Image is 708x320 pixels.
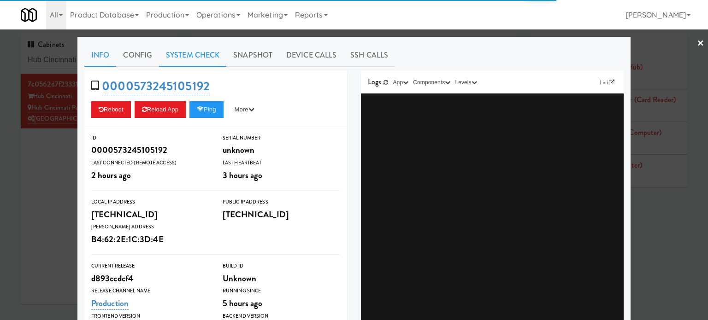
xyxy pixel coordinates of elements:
div: ID [91,134,209,143]
div: Serial Number [223,134,340,143]
div: Running Since [223,286,340,296]
a: Production [91,297,129,310]
button: Ping [189,101,224,118]
div: d893ccdcf4 [91,271,209,286]
span: 5 hours ago [223,297,262,309]
div: 0000573245105192 [91,142,209,158]
button: Reboot [91,101,131,118]
button: Components [411,78,453,87]
a: Link [597,78,617,87]
div: [TECHNICAL_ID] [223,207,340,222]
div: [PERSON_NAME] Address [91,222,209,232]
div: Unknown [223,271,340,286]
div: Build Id [223,262,340,271]
button: More [227,101,262,118]
div: B4:62:2E:1C:3D:4E [91,232,209,247]
a: Info [84,44,116,67]
div: Release Channel Name [91,286,209,296]
a: System Check [159,44,226,67]
a: Device Calls [279,44,343,67]
span: 2 hours ago [91,169,131,181]
a: Config [116,44,159,67]
div: [TECHNICAL_ID] [91,207,209,222]
span: Logs [368,76,381,87]
a: × [697,29,704,58]
a: 0000573245105192 [102,77,210,95]
img: Micromart [21,7,37,23]
div: Last Heartbeat [223,158,340,168]
div: Current Release [91,262,209,271]
div: Public IP Address [223,198,340,207]
button: Reload App [135,101,186,118]
div: unknown [223,142,340,158]
a: Snapshot [226,44,279,67]
button: Levels [453,78,479,87]
div: Last Connected (Remote Access) [91,158,209,168]
a: SSH Calls [343,44,395,67]
span: 3 hours ago [223,169,262,181]
button: App [391,78,411,87]
div: Local IP Address [91,198,209,207]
